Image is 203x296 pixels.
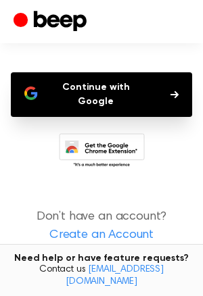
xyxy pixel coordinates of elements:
[14,226,189,245] a: Create an Account
[11,208,192,245] p: Don’t have an account?
[14,9,90,35] a: Beep
[11,72,192,117] button: Continue with Google
[66,265,164,287] a: [EMAIL_ADDRESS][DOMAIN_NAME]
[8,264,195,288] span: Contact us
